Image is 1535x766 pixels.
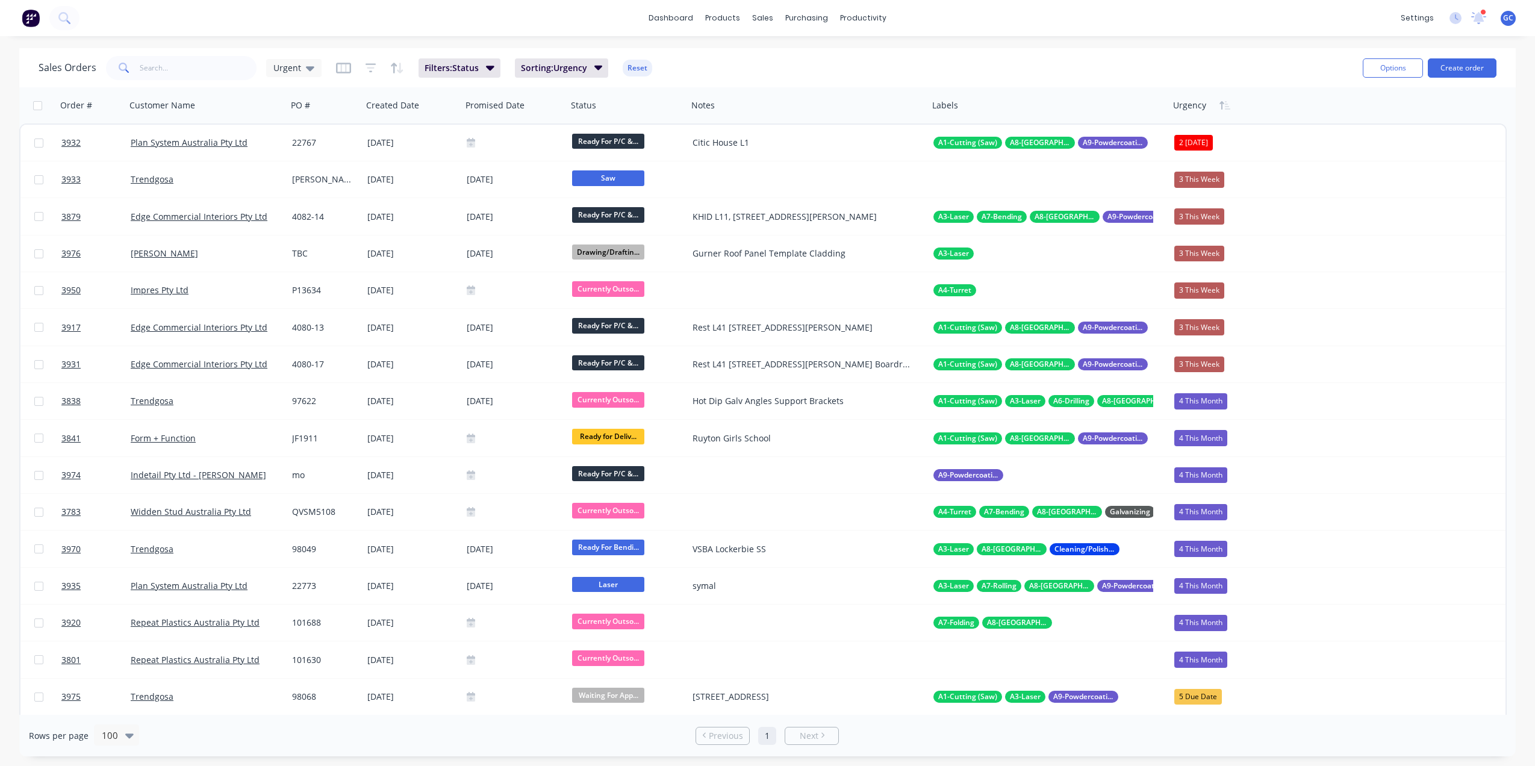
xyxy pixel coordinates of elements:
div: 4 This Month [1174,578,1227,594]
span: A8-[GEOGRAPHIC_DATA] [1010,358,1070,370]
div: [DATE] [367,322,457,334]
a: 3783 [61,494,131,530]
div: Ruyton Girls School [693,432,912,444]
button: Create order [1428,58,1496,78]
div: Hot Dip Galv Angles Support Brackets [693,395,912,407]
button: Sorting:Urgency [515,58,609,78]
img: Factory [22,9,40,27]
div: Labels [932,99,958,111]
a: 3974 [61,457,131,493]
input: Search... [140,56,257,80]
a: Trendgosa [131,395,173,406]
span: 3970 [61,543,81,555]
span: Currently Outso... [572,503,644,518]
span: Ready For P/C &... [572,355,644,370]
a: Trendgosa [131,543,173,555]
button: A4-Turret [933,284,976,296]
span: 3801 [61,654,81,666]
span: 3932 [61,137,81,149]
div: [DATE] [367,543,457,555]
span: A8-[GEOGRAPHIC_DATA] [1035,211,1095,223]
span: A9-Powdercoating [1083,137,1143,149]
div: 3 This Week [1174,357,1224,372]
span: A4-Turret [938,506,971,518]
div: productivity [834,9,892,27]
div: [DATE] [467,172,562,187]
button: A7-FoldingA8-[GEOGRAPHIC_DATA] [933,617,1052,629]
div: 98049 [292,543,355,555]
span: Laser [572,577,644,592]
div: [DATE] [367,654,457,666]
button: A3-LaserA7-BendingA8-[GEOGRAPHIC_DATA]A9-Powdercoating [933,211,1172,223]
div: sales [746,9,779,27]
div: [DATE] [367,358,457,370]
span: A7-Bending [984,506,1024,518]
a: Form + Function [131,432,196,444]
div: Order # [60,99,92,111]
div: Created Date [366,99,419,111]
a: 3931 [61,346,131,382]
span: A1-Cutting (Saw) [938,137,997,149]
a: Repeat Plastics Australia Pty Ltd [131,654,260,665]
span: A9-Powdercoating [1083,432,1143,444]
div: 4080-13 [292,322,355,334]
div: [DATE] [367,248,457,260]
button: Filters:Status [419,58,500,78]
a: 3932 [61,125,131,161]
button: A1-Cutting (Saw)A3-LaserA6-DrillingA8-[GEOGRAPHIC_DATA] [933,395,1220,407]
span: A8-[GEOGRAPHIC_DATA] [982,543,1042,555]
a: 3933 [61,161,131,198]
div: [DATE] [467,209,562,224]
span: 3841 [61,432,81,444]
div: symal [693,580,912,592]
div: [PERSON_NAME] [292,173,355,185]
span: A9-Powdercoating [1107,211,1168,223]
span: Ready For P/C &... [572,466,644,481]
a: Repeat Plastics Australia Pty Ltd [131,617,260,628]
div: [DATE] [367,211,457,223]
span: A9-Powdercoating [1053,691,1113,703]
span: Currently Outso... [572,281,644,296]
a: Indetail Pty Ltd - [PERSON_NAME] [131,469,266,481]
span: A8-[GEOGRAPHIC_DATA] [1010,137,1070,149]
span: Urgent [273,61,301,74]
span: 3783 [61,506,81,518]
a: 3801 [61,642,131,678]
a: Widden Stud Australia Pty Ltd [131,506,251,517]
div: Rest L41 [STREET_ADDRESS][PERSON_NAME] Boardroom Seating [693,358,912,370]
div: [DATE] [467,357,562,372]
a: 3935 [61,568,131,604]
div: Urgency [1173,99,1206,111]
div: [STREET_ADDRESS] [693,691,912,703]
div: JF1911 [292,432,355,444]
span: A9-Powdercoating [1083,322,1143,334]
span: A3-Laser [1010,691,1041,703]
span: A9-Powdercoating [1083,358,1143,370]
div: 4082-14 [292,211,355,223]
div: 4 This Month [1174,504,1227,520]
div: [DATE] [367,691,457,703]
div: 3 This Week [1174,282,1224,298]
span: A8-[GEOGRAPHIC_DATA] [1037,506,1097,518]
button: A9-Powdercoating [933,469,1003,481]
div: Status [571,99,596,111]
span: Ready For P/C &... [572,318,644,333]
span: 3879 [61,211,81,223]
div: [DATE] [367,284,457,296]
div: 2 [DATE] [1174,135,1213,151]
span: A7-Rolling [982,580,1017,592]
button: A1-Cutting (Saw)A8-[GEOGRAPHIC_DATA]A9-Powdercoating [933,432,1148,444]
span: Ready for Deliv... [572,429,644,444]
button: Options [1363,58,1423,78]
div: 98068 [292,691,355,703]
div: 4 This Month [1174,467,1227,483]
a: 3917 [61,310,131,346]
span: A1-Cutting (Saw) [938,358,997,370]
span: 3974 [61,469,81,481]
a: Edge Commercial Interiors Pty Ltd [131,211,267,222]
span: Currently Outso... [572,614,644,629]
span: A8-[GEOGRAPHIC_DATA] [1010,432,1070,444]
div: [DATE] [467,320,562,335]
div: 3 This Week [1174,208,1224,224]
span: Currently Outso... [572,392,644,407]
